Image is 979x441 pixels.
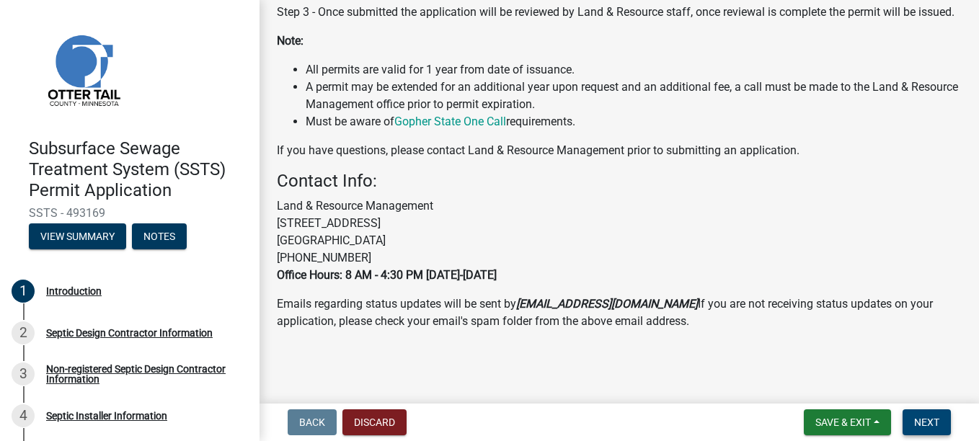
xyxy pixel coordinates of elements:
p: Emails regarding status updates will be sent by If you are not receiving status updates on your a... [277,295,962,330]
p: If you have questions, please contact Land & Resource Management prior to submitting an application. [277,142,962,159]
button: Notes [132,223,187,249]
span: Save & Exit [815,416,871,428]
span: Next [914,416,939,428]
div: Septic Installer Information [46,411,167,421]
p: Step 3 - Once submitted the application will be reviewed by Land & Resource staff, once reviewal ... [277,4,962,21]
button: Next [903,409,951,435]
div: Septic Design Contractor Information [46,328,213,338]
span: Back [299,416,325,428]
div: 3 [12,362,35,386]
button: View Summary [29,223,126,249]
div: Introduction [46,286,102,296]
span: SSTS - 493169 [29,206,231,220]
button: Discard [342,409,407,435]
li: All permits are valid for 1 year from date of issuance. [306,61,962,79]
img: Otter Tail County, Minnesota [29,15,137,123]
button: Back [288,409,337,435]
li: Must be aware of requirements. [306,113,962,130]
div: 1 [12,280,35,303]
div: 4 [12,404,35,427]
h4: Subsurface Sewage Treatment System (SSTS) Permit Application [29,138,248,200]
strong: Note: [277,34,304,48]
strong: [EMAIL_ADDRESS][DOMAIN_NAME] [516,297,698,311]
h4: Contact Info: [277,171,962,192]
wm-modal-confirm: Summary [29,232,126,244]
a: Gopher State One Call [394,115,506,128]
div: 2 [12,321,35,344]
wm-modal-confirm: Notes [132,232,187,244]
button: Save & Exit [804,409,891,435]
strong: Office Hours: 8 AM - 4:30 PM [DATE]-[DATE] [277,268,497,282]
li: A permit may be extended for an additional year upon request and an additional fee, a call must b... [306,79,962,113]
p: Land & Resource Management [STREET_ADDRESS] [GEOGRAPHIC_DATA] [PHONE_NUMBER] [277,197,962,284]
div: Non-registered Septic Design Contractor Information [46,364,236,384]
